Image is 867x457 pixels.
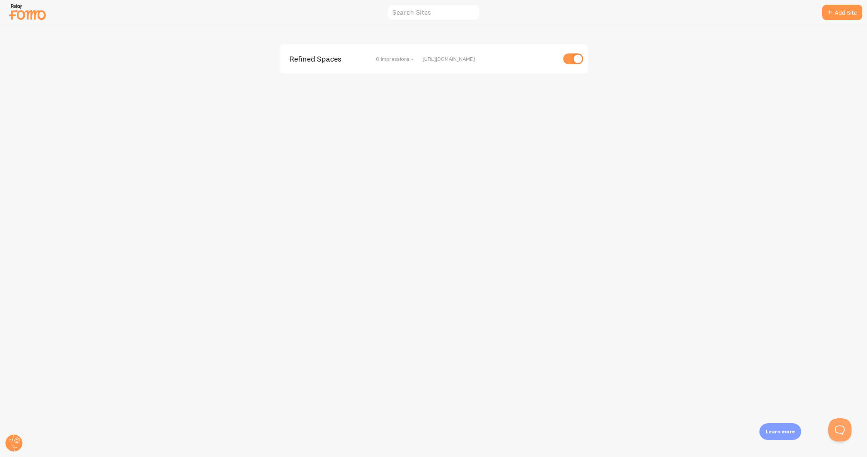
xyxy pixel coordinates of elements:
div: Learn more [759,423,801,440]
iframe: Help Scout Beacon - Open [828,418,852,442]
span: 0 Impressions - [376,55,413,62]
p: Learn more [766,428,795,435]
span: Refined Spaces [289,55,351,62]
img: fomo-relay-logo-orange.svg [8,2,47,22]
div: [URL][DOMAIN_NAME] [423,55,556,62]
